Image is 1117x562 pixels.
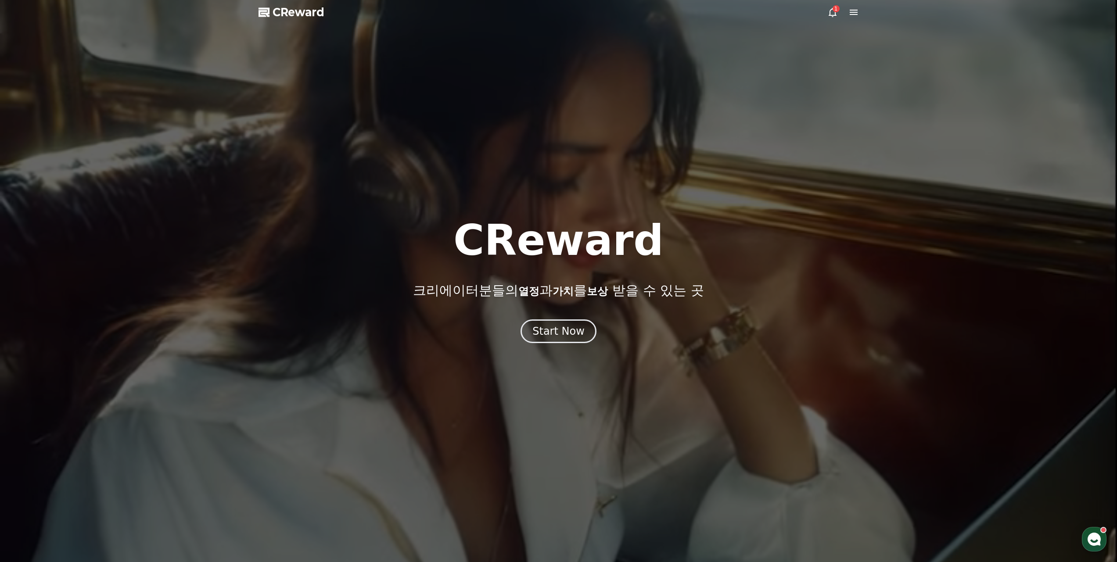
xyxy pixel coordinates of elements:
[521,328,596,336] a: Start Now
[518,285,539,297] span: 열정
[532,324,585,338] div: Start Now
[136,291,146,298] span: 설정
[833,5,840,12] div: 1
[587,285,608,297] span: 보상
[453,219,664,261] h1: CReward
[28,291,33,298] span: 홈
[113,278,169,300] a: 설정
[3,278,58,300] a: 홈
[80,292,91,299] span: 대화
[827,7,838,18] a: 1
[413,283,704,298] p: 크리에이터분들의 과 를 받을 수 있는 곳
[58,278,113,300] a: 대화
[259,5,324,19] a: CReward
[553,285,574,297] span: 가치
[521,319,596,343] button: Start Now
[273,5,324,19] span: CReward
